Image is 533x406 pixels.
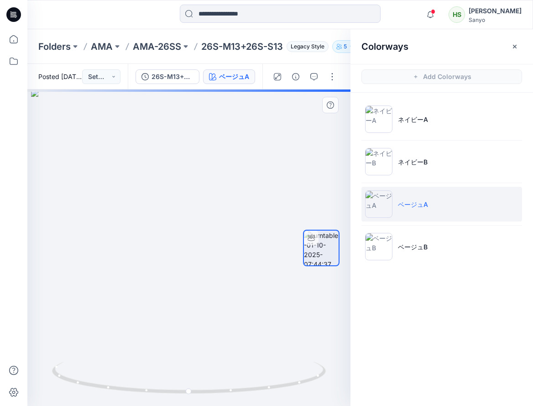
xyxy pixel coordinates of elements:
div: ベージュA [219,72,249,82]
img: ネイビーB [365,148,392,175]
div: Sanyo [469,16,522,23]
button: Details [288,69,303,84]
button: 5 [332,40,358,53]
button: 26S-M13+26S-S13 [136,69,199,84]
p: 5 [344,42,347,52]
button: ベージュA [203,69,255,84]
a: Folders [38,40,71,53]
p: ベージュA [398,200,428,209]
img: ベージュA [365,190,392,218]
button: Legacy Style [283,40,329,53]
p: ネイビーB [398,157,428,167]
p: ネイビーA [398,115,428,124]
p: ベージュB [398,242,428,252]
a: AMA [91,40,113,53]
a: AMA-26SS [133,40,181,53]
img: ベージュB [365,233,392,260]
div: 26S-M13+26S-S13 [152,72,193,82]
p: 26S-M13+26S-S13 [201,40,283,53]
img: ネイビーA [365,105,392,133]
div: HS [449,6,465,23]
h2: Colorways [361,41,408,52]
span: Legacy Style [287,41,329,52]
span: Posted [DATE] 15:54 by [38,72,82,81]
div: [PERSON_NAME] [469,5,522,16]
img: turntable-01-10-2025-07:44:37 [304,231,339,265]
